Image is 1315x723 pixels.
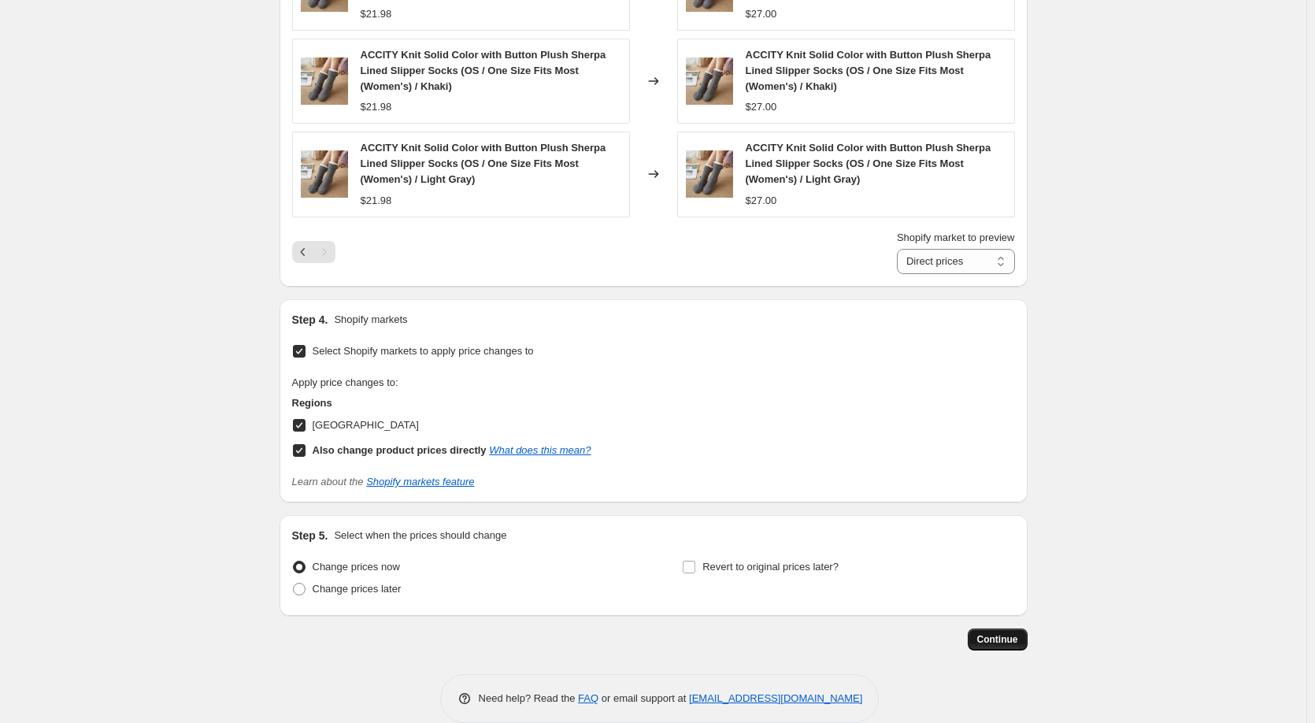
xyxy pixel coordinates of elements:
i: Learn about the [292,476,475,488]
span: Continue [977,633,1018,646]
a: [EMAIL_ADDRESS][DOMAIN_NAME] [689,692,862,704]
span: [GEOGRAPHIC_DATA] [313,419,419,431]
button: Continue [968,628,1028,651]
a: FAQ [578,692,598,704]
span: ACCITY Knit Solid Color with Button Plush Sherpa Lined Slipper Socks (OS / One Size Fits Most (Wo... [746,142,991,185]
span: Shopify market to preview [897,232,1015,243]
a: Shopify markets feature [366,476,474,488]
span: or email support at [598,692,689,704]
span: Revert to original prices later? [702,561,839,573]
h2: Step 4. [292,312,328,328]
span: ACCITY Knit Solid Color with Button Plush Sherpa Lined Slipper Socks (OS / One Size Fits Most (Wo... [746,49,991,92]
span: ACCITY Knit Solid Color with Button Plush Sherpa Lined Slipper Socks (OS / One Size Fits Most (Wo... [361,49,606,92]
span: Select Shopify markets to apply price changes to [313,345,534,357]
div: $27.00 [746,99,777,115]
div: $21.98 [361,99,392,115]
img: 36a5f7d35d87d3fde89bb14b26ddbebea9b1ef0f44cb04266eaf1adf360fd657_80x.jpg [301,150,348,198]
p: Shopify markets [334,312,407,328]
button: Previous [292,241,314,263]
h3: Regions [292,395,591,411]
span: Need help? Read the [479,692,579,704]
div: $21.98 [361,6,392,22]
h2: Step 5. [292,528,328,543]
img: 36a5f7d35d87d3fde89bb14b26ddbebea9b1ef0f44cb04266eaf1adf360fd657_80x.jpg [686,150,733,198]
div: $21.98 [361,193,392,209]
span: Change prices later [313,583,402,595]
img: 36a5f7d35d87d3fde89bb14b26ddbebea9b1ef0f44cb04266eaf1adf360fd657_80x.jpg [301,57,348,105]
a: What does this mean? [489,444,591,456]
span: Change prices now [313,561,400,573]
span: ACCITY Knit Solid Color with Button Plush Sherpa Lined Slipper Socks (OS / One Size Fits Most (Wo... [361,142,606,185]
div: $27.00 [746,193,777,209]
img: 36a5f7d35d87d3fde89bb14b26ddbebea9b1ef0f44cb04266eaf1adf360fd657_80x.jpg [686,57,733,105]
p: Select when the prices should change [334,528,506,543]
span: Apply price changes to: [292,376,398,388]
nav: Pagination [292,241,335,263]
div: $27.00 [746,6,777,22]
b: Also change product prices directly [313,444,487,456]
